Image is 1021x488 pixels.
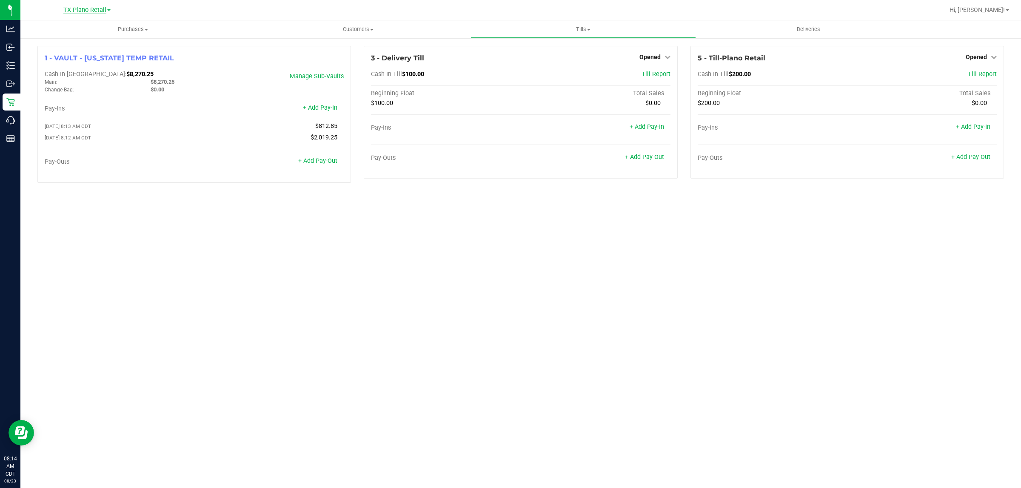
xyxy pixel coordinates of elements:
span: Customers [246,26,470,33]
span: Deliveries [785,26,832,33]
a: Purchases [20,20,245,38]
span: Cash In Till [371,71,402,78]
div: Pay-Outs [371,154,521,162]
p: 08/23 [4,478,17,484]
a: + Add Pay-In [630,123,664,131]
span: Purchases [20,26,245,33]
inline-svg: Inbound [6,43,15,51]
inline-svg: Retail [6,98,15,106]
span: $8,270.25 [151,79,174,85]
inline-svg: Reports [6,134,15,143]
a: Customers [245,20,471,38]
span: $2,019.25 [311,134,337,141]
a: + Add Pay-In [303,104,337,111]
span: 5 - Till-Plano Retail [698,54,765,62]
div: Total Sales [521,90,670,97]
inline-svg: Outbound [6,79,15,88]
span: 1 - VAULT - [US_STATE] TEMP RETAIL [45,54,174,62]
p: 08:14 AM CDT [4,455,17,478]
a: Till Report [968,71,997,78]
span: Opened [639,54,661,60]
div: Pay-Ins [45,105,194,113]
span: $0.00 [645,99,661,107]
span: TX Plano Retail [63,6,106,14]
div: Pay-Ins [371,124,521,132]
span: Tills [471,26,695,33]
inline-svg: Inventory [6,61,15,70]
div: Beginning Float [371,90,521,97]
a: + Add Pay-In [956,123,990,131]
span: $100.00 [371,99,393,107]
inline-svg: Call Center [6,116,15,125]
span: Main: [45,79,57,85]
span: Hi, [PERSON_NAME]! [950,6,1005,13]
inline-svg: Analytics [6,25,15,33]
div: Pay-Outs [698,154,847,162]
span: [DATE] 8:13 AM CDT [45,123,91,129]
span: [DATE] 8:12 AM CDT [45,135,91,141]
span: $0.00 [151,86,164,93]
iframe: Resource center [9,420,34,445]
span: Cash In [GEOGRAPHIC_DATA]: [45,71,126,78]
a: Deliveries [696,20,921,38]
div: Pay-Outs [45,158,194,166]
a: Manage Sub-Vaults [290,73,344,80]
span: 3 - Delivery Till [371,54,424,62]
div: Total Sales [847,90,997,97]
span: Opened [966,54,987,60]
a: + Add Pay-Out [951,153,990,161]
span: Cash In Till [698,71,729,78]
span: Change Bag: [45,87,74,93]
div: Beginning Float [698,90,847,97]
a: + Add Pay-Out [625,153,664,161]
span: $0.00 [972,99,987,107]
a: Till Report [642,71,670,78]
div: Pay-Ins [698,124,847,132]
span: $8,270.25 [126,71,154,78]
span: $200.00 [698,99,720,107]
a: + Add Pay-Out [298,157,337,165]
span: $812.85 [315,122,337,130]
span: $200.00 [729,71,751,78]
span: $100.00 [402,71,424,78]
a: Tills [471,20,696,38]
